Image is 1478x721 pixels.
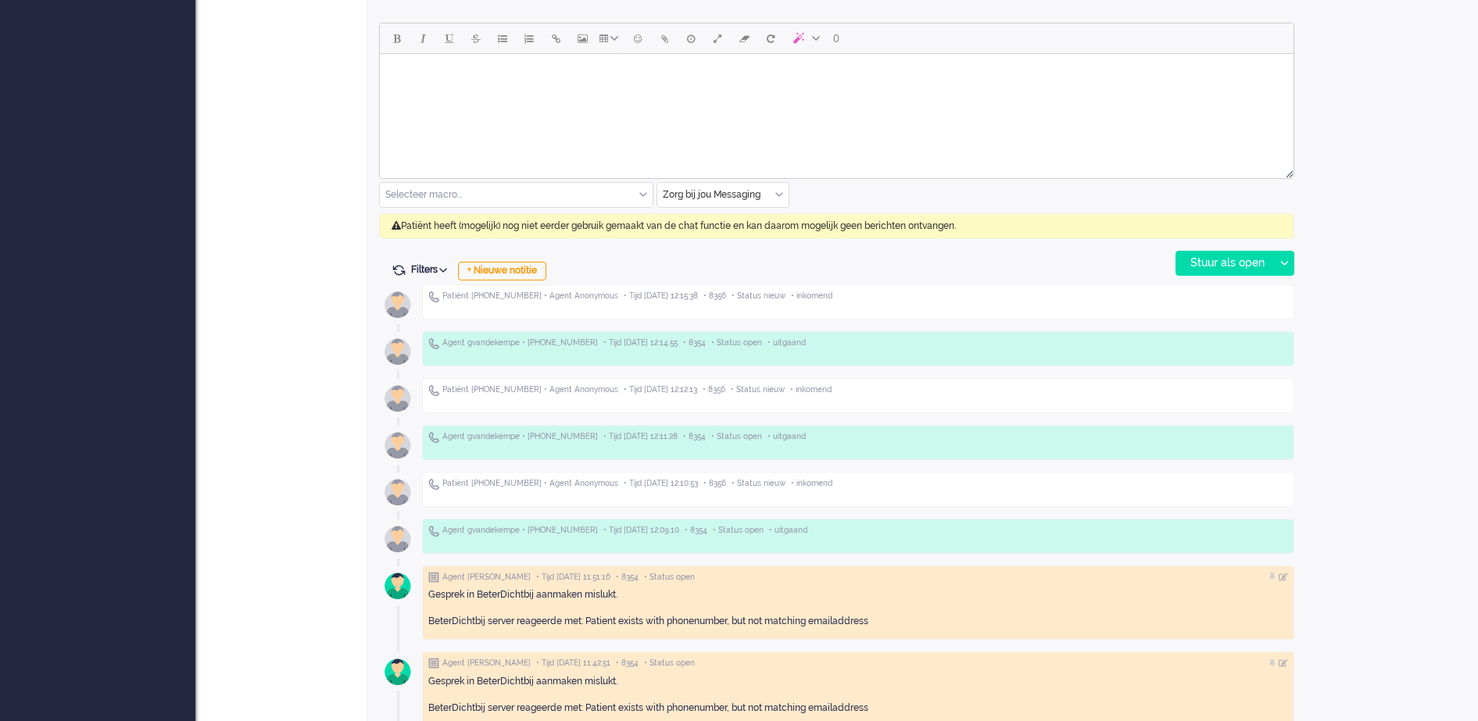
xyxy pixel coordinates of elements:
span: • Status open [711,337,762,348]
span: • Status open [713,525,764,536]
span: Agent gvandekempe • [PHONE_NUMBER] [442,525,598,536]
button: 0 [826,25,846,52]
button: Strikethrough [463,25,489,52]
span: • inkomend [791,291,832,302]
span: • Status open [644,658,695,669]
img: avatar [378,473,417,512]
span: • uitgaand [769,525,807,536]
img: avatar [378,652,417,691]
span: Agent [PERSON_NAME] [442,658,531,669]
img: avatar [378,379,417,418]
button: Bold [383,25,410,52]
div: Stuur als open [1176,252,1274,275]
span: Agent gvandekempe • [PHONE_NUMBER] [442,337,598,348]
span: • 8354 [683,431,706,442]
span: • uitgaand [768,337,806,348]
span: • Status open [711,431,762,442]
span: Filters [411,264,453,275]
span: • inkomend [790,384,832,395]
button: Fullscreen [704,25,731,52]
span: • Status nieuw [732,478,786,489]
img: ic_telephone_grey.svg [428,384,439,396]
span: Patiënt [PHONE_NUMBER] • Agent Anonymous [442,384,618,395]
span: • inkomend [791,478,832,489]
button: Bullet list [489,25,516,52]
button: Reset content [757,25,784,52]
img: ic_telephone_grey.svg [428,337,439,349]
span: • 8354 [685,525,707,536]
button: Insert/edit link [542,25,569,52]
div: Gesprek in BeterDichtbij aanmaken mislukt. BeterDichtbij server reageerde met: Patient exists wit... [428,588,1288,628]
span: • Tijd [DATE] 12:10:53 [624,478,698,489]
img: ic_note_grey.svg [428,658,439,669]
span: • Tijd [DATE] 12:12:13 [624,384,697,395]
span: • Tijd [DATE] 12:14:55 [603,337,678,348]
span: • Tijd [DATE] 12:15:38 [624,291,698,302]
iframe: Rich Text Area [380,54,1294,164]
span: Agent gvandekempe • [PHONE_NUMBER] [442,431,598,442]
span: • 8354 [616,572,639,583]
button: Insert/edit image [569,25,596,52]
button: Underline [436,25,463,52]
button: Emoticons [624,25,651,52]
img: ic_note_grey.svg [428,572,439,583]
span: • uitgaand [768,431,806,442]
span: • Tijd [DATE] 12:11:28 [603,431,678,442]
span: • 8356 [703,291,726,302]
span: Agent [PERSON_NAME] [442,572,531,583]
span: • Status nieuw [732,291,786,302]
div: Resize [1280,164,1294,178]
img: avatar [378,285,417,324]
button: Add attachment [651,25,678,52]
span: • 8354 [616,658,639,669]
button: Numbered list [516,25,542,52]
span: • 8354 [683,337,706,348]
img: avatar [378,332,417,371]
div: Patiënt heeft (mogelijk) nog niet eerder gebruik gemaakt van de chat functie en kan daarom mogeli... [379,213,1294,239]
span: • Tijd [DATE] 11:51:16 [536,572,610,583]
button: Italic [410,25,436,52]
span: Patiënt [PHONE_NUMBER] • Agent Anonymous [442,478,618,489]
span: • Tijd [DATE] 12:09:10 [603,525,679,536]
img: ic_telephone_grey.svg [428,291,439,302]
img: ic_telephone_grey.svg [428,431,439,443]
button: Delay message [678,25,704,52]
span: • 8356 [703,478,726,489]
img: avatar [378,519,417,559]
button: Clear formatting [731,25,757,52]
img: ic_telephone_grey.svg [428,525,439,537]
span: • 8356 [703,384,725,395]
img: avatar [378,426,417,465]
div: Gesprek in BeterDichtbij aanmaken mislukt. BeterDichtbij server reageerde met: Patient exists wit... [428,675,1288,715]
span: Patiënt [PHONE_NUMBER] • Agent Anonymous [442,291,618,302]
div: + Nieuwe notitie [458,262,546,280]
span: 0 [833,32,839,45]
span: • Status open [644,572,695,583]
img: avatar [378,566,417,605]
span: • Tijd [DATE] 11:42:51 [536,658,610,669]
button: AI [784,25,826,52]
span: • Status nieuw [731,384,785,395]
img: ic_telephone_grey.svg [428,478,439,490]
button: Table [596,25,624,52]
